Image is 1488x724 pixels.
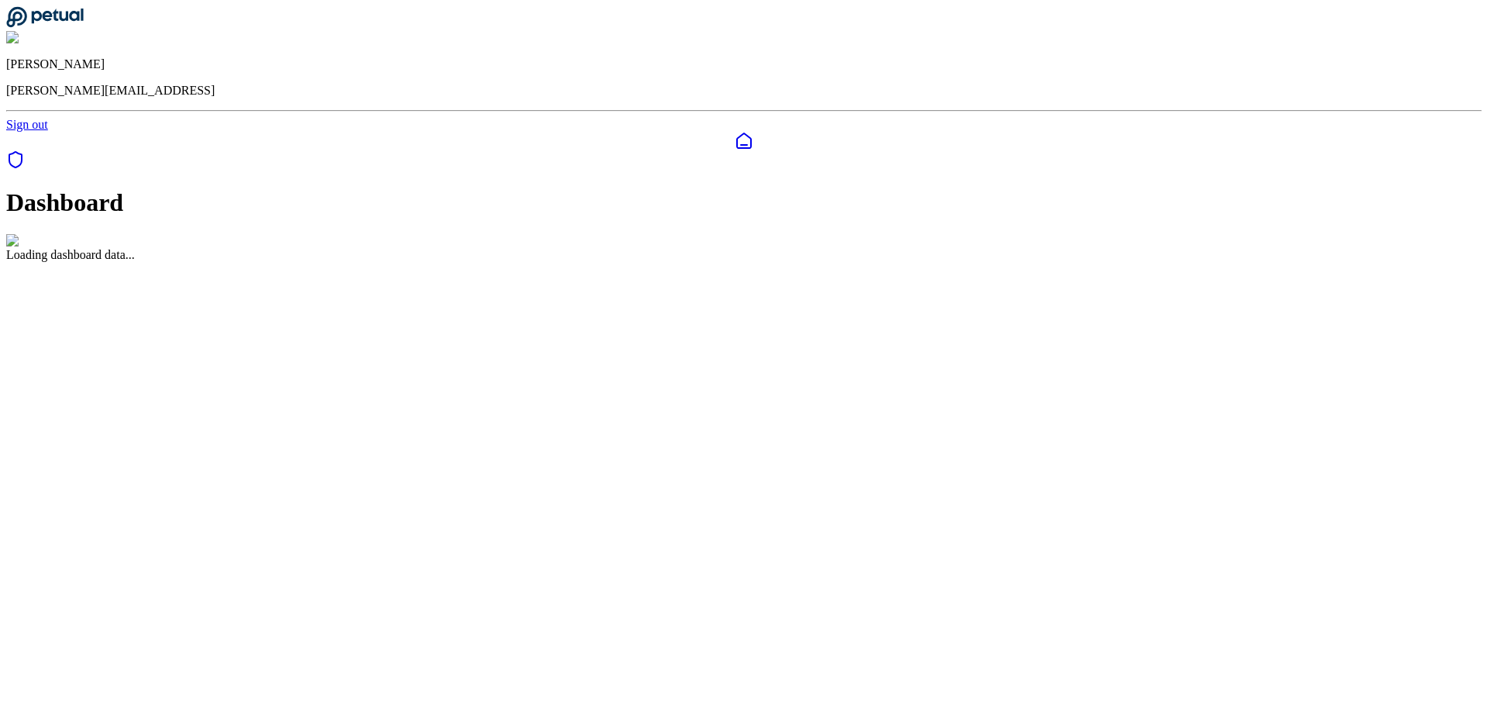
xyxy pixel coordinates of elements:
[6,84,1482,98] p: [PERSON_NAME][EMAIL_ADDRESS]
[6,17,84,30] a: Go to Dashboard
[6,188,1482,217] h1: Dashboard
[6,118,48,131] a: Sign out
[6,150,1482,172] a: SOC
[6,132,1482,150] a: Dashboard
[6,234,45,248] img: Logo
[6,57,1482,71] p: [PERSON_NAME]
[6,248,1482,262] div: Loading dashboard data...
[6,31,73,45] img: Andrew Li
